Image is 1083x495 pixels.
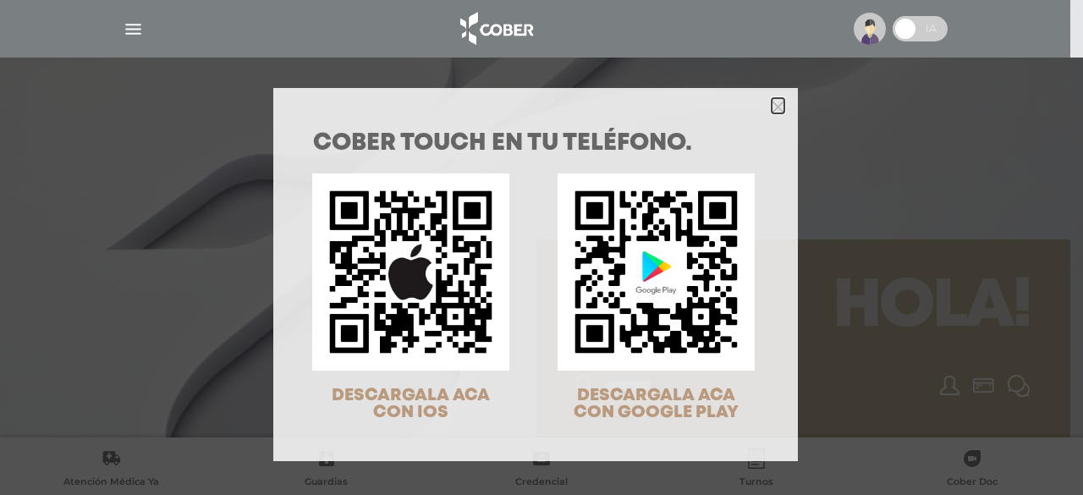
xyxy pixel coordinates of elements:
[558,173,755,371] img: qr-code
[772,98,784,113] button: Close
[312,173,509,371] img: qr-code
[313,132,758,156] h1: COBER TOUCH en tu teléfono.
[332,388,490,421] span: DESCARGALA ACA CON IOS
[574,388,739,421] span: DESCARGALA ACA CON GOOGLE PLAY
